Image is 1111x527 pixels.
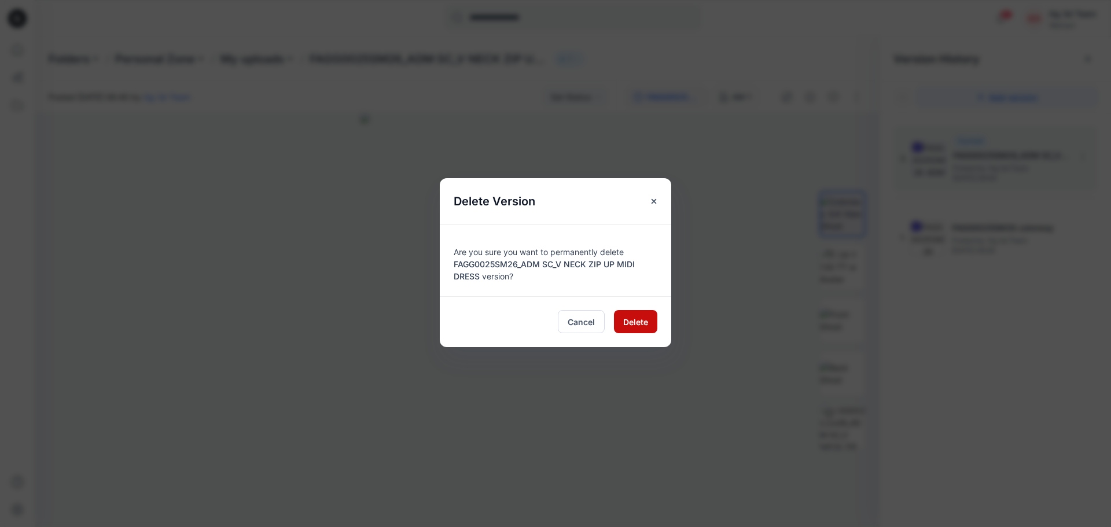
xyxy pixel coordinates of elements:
span: Cancel [568,316,595,328]
div: Are you sure you want to permanently delete version? [454,239,657,282]
h5: Delete Version [440,178,549,224]
span: FAGG0025SM26_ADM SC_V NECK ZIP UP MIDI DRESS [454,259,635,281]
button: Delete [614,310,657,333]
button: Cancel [558,310,605,333]
span: Delete [623,316,648,328]
button: Close [643,191,664,212]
